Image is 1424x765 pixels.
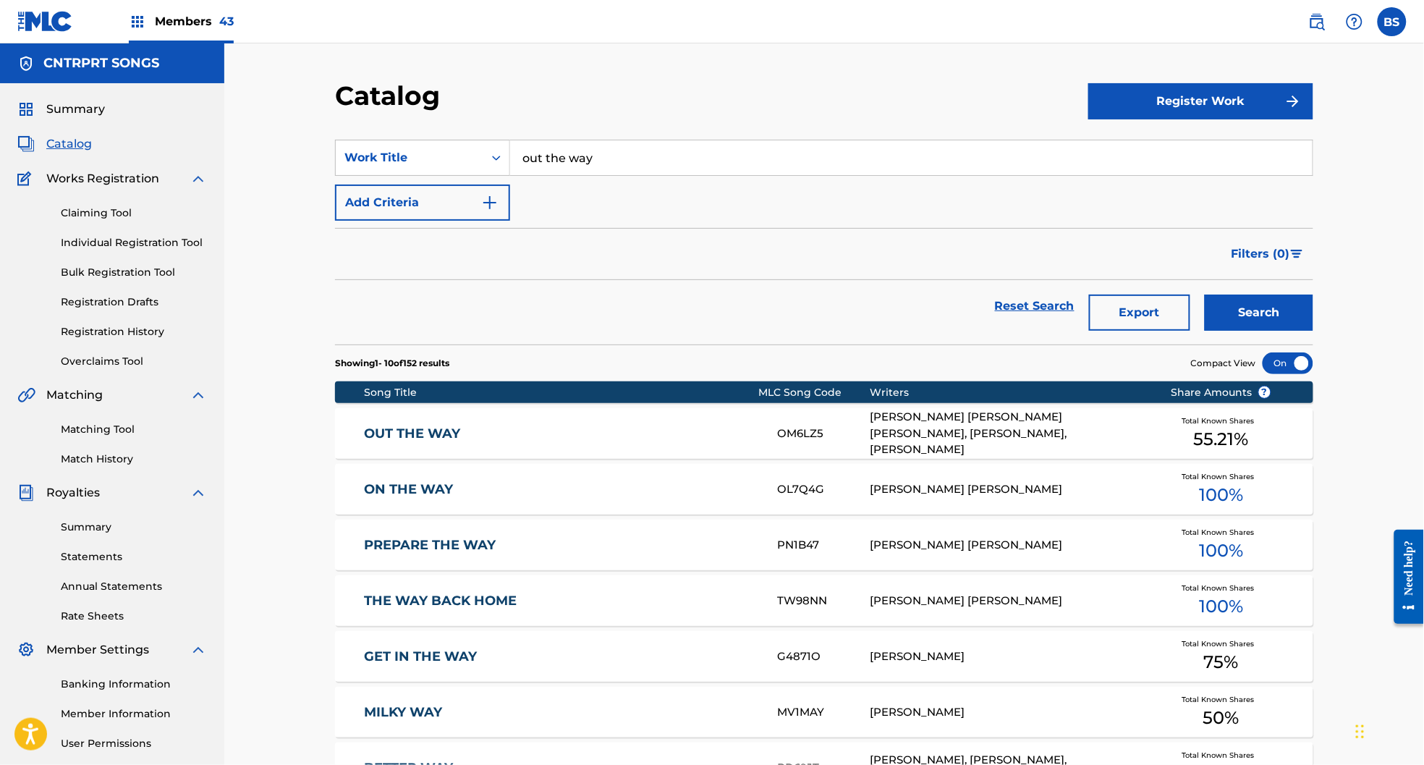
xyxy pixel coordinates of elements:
[46,484,100,502] span: Royalties
[1352,696,1424,765] iframe: Chat Widget
[190,170,207,187] img: expand
[365,648,758,665] a: GET IN THE WAY
[17,484,35,502] img: Royalties
[46,386,103,404] span: Matching
[335,80,447,112] h2: Catalog
[1232,245,1290,263] span: Filters ( 0 )
[17,11,73,32] img: MLC Logo
[17,170,36,187] img: Works Registration
[335,140,1313,345] form: Search Form
[1182,471,1260,482] span: Total Known Shares
[155,13,234,30] span: Members
[777,704,870,721] div: MV1MAY
[481,194,499,211] img: 9d2ae6d4665cec9f34b9.svg
[46,641,149,659] span: Member Settings
[46,170,159,187] span: Works Registration
[190,484,207,502] img: expand
[335,185,510,221] button: Add Criteria
[1204,649,1239,675] span: 75 %
[61,422,207,437] a: Matching Tool
[1302,7,1331,36] a: Public Search
[61,206,207,221] a: Claiming Tool
[1346,13,1363,30] img: help
[61,235,207,250] a: Individual Registration Tool
[17,641,35,659] img: Member Settings
[17,55,35,72] img: Accounts
[1308,13,1326,30] img: search
[777,426,870,442] div: OM6LZ5
[190,386,207,404] img: expand
[219,14,234,28] span: 43
[1203,705,1239,731] span: 50 %
[777,648,870,665] div: G4871O
[129,13,146,30] img: Top Rightsholders
[1088,83,1313,119] button: Register Work
[870,409,1149,458] div: [PERSON_NAME] [PERSON_NAME] [PERSON_NAME], [PERSON_NAME], [PERSON_NAME]
[61,295,207,310] a: Registration Drafts
[365,426,758,442] a: OUT THE WAY
[1284,93,1302,110] img: f7272a7cc735f4ea7f67.svg
[1182,750,1260,761] span: Total Known Shares
[17,135,35,153] img: Catalog
[870,537,1149,554] div: [PERSON_NAME] [PERSON_NAME]
[61,265,207,280] a: Bulk Registration Tool
[870,593,1149,609] div: [PERSON_NAME] [PERSON_NAME]
[1182,583,1260,593] span: Total Known Shares
[1199,538,1243,564] span: 100 %
[1383,518,1424,635] iframe: Resource Center
[61,579,207,594] a: Annual Statements
[17,135,92,153] a: CatalogCatalog
[365,385,759,400] div: Song Title
[1259,386,1271,398] span: ?
[759,385,870,400] div: MLC Song Code
[17,101,35,118] img: Summary
[61,677,207,692] a: Banking Information
[365,704,758,721] a: MILKY WAY
[1194,426,1249,452] span: 55.21 %
[870,648,1149,665] div: [PERSON_NAME]
[43,55,159,72] h5: CNTRPRT SONGS
[61,549,207,565] a: Statements
[1340,7,1369,36] div: Help
[1182,638,1260,649] span: Total Known Shares
[365,481,758,498] a: ON THE WAY
[46,135,92,153] span: Catalog
[1089,295,1190,331] button: Export
[335,357,449,370] p: Showing 1 - 10 of 152 results
[777,593,870,609] div: TW98NN
[1223,236,1313,272] button: Filters (0)
[1291,250,1303,258] img: filter
[365,537,758,554] a: PREPARE THE WAY
[1182,694,1260,705] span: Total Known Shares
[1182,415,1260,426] span: Total Known Shares
[1191,357,1256,370] span: Compact View
[61,452,207,467] a: Match History
[61,354,207,369] a: Overclaims Tool
[777,537,870,554] div: PN1B47
[190,641,207,659] img: expand
[777,481,870,498] div: OL7Q4G
[46,101,105,118] span: Summary
[1356,710,1365,753] div: Drag
[1199,593,1243,620] span: 100 %
[1171,385,1271,400] span: Share Amounts
[61,609,207,624] a: Rate Sheets
[1182,527,1260,538] span: Total Known Shares
[365,593,758,609] a: THE WAY BACK HOME
[988,290,1082,322] a: Reset Search
[1205,295,1313,331] button: Search
[17,386,35,404] img: Matching
[870,704,1149,721] div: [PERSON_NAME]
[17,101,105,118] a: SummarySummary
[344,149,475,166] div: Work Title
[61,520,207,535] a: Summary
[870,385,1149,400] div: Writers
[1378,7,1407,36] div: User Menu
[61,324,207,339] a: Registration History
[1199,482,1243,508] span: 100 %
[870,481,1149,498] div: [PERSON_NAME] [PERSON_NAME]
[61,736,207,751] a: User Permissions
